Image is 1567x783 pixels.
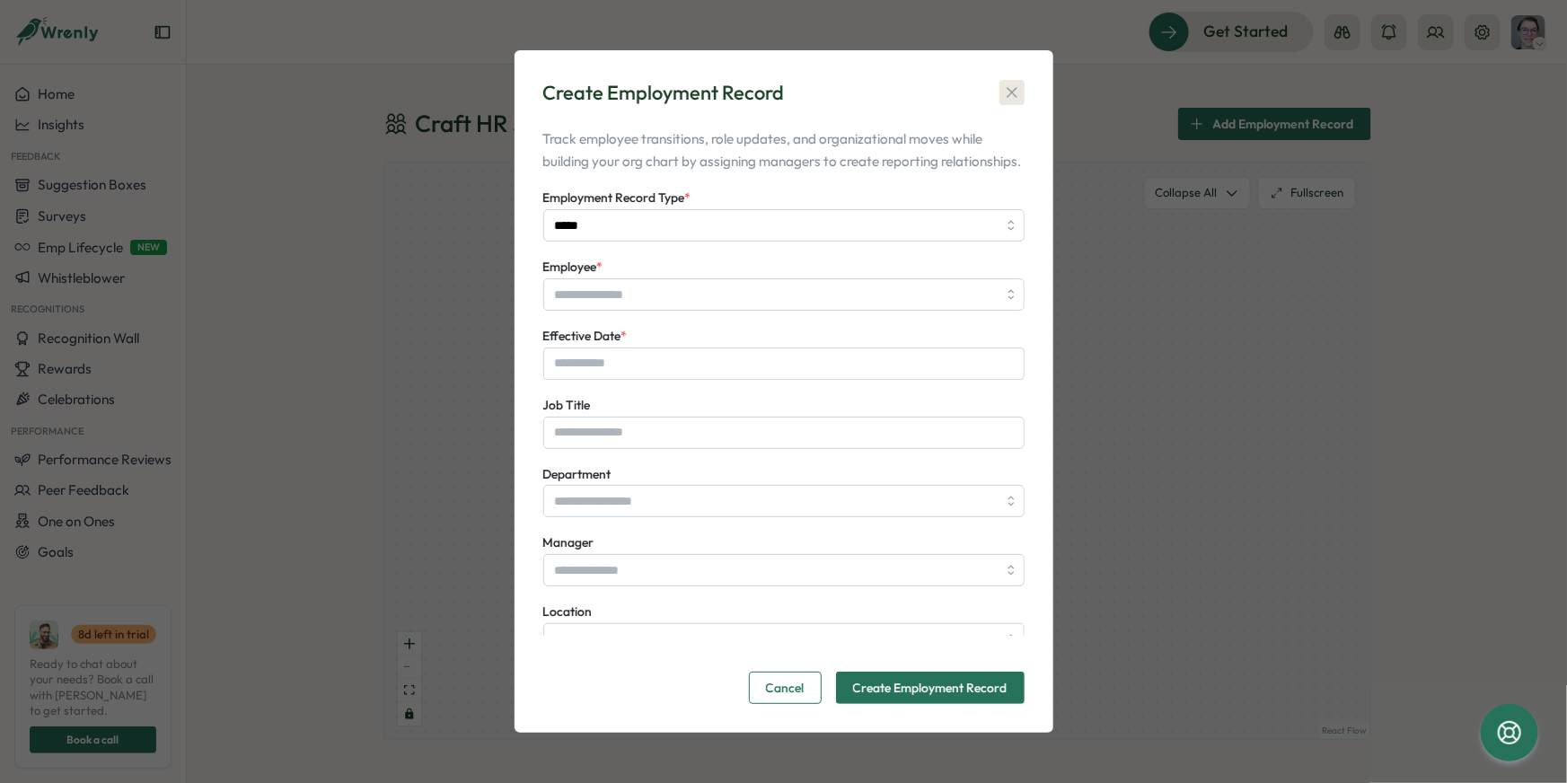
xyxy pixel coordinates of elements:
[766,673,805,703] span: Cancel
[543,603,593,620] span: Location
[543,79,785,107] div: Create Employment Record
[853,673,1008,703] span: Create Employment Record
[543,466,612,482] span: Department
[543,397,591,413] span: Job Title
[543,327,628,347] label: Effective Date
[749,672,822,704] button: Cancel
[543,128,1025,172] p: Track employee transitions, role updates, and organizational moves while building your org chart ...
[543,534,594,550] span: Manager
[836,672,1025,704] button: Create Employment Record
[543,189,685,206] span: Employment Record Type
[543,259,597,275] span: Employee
